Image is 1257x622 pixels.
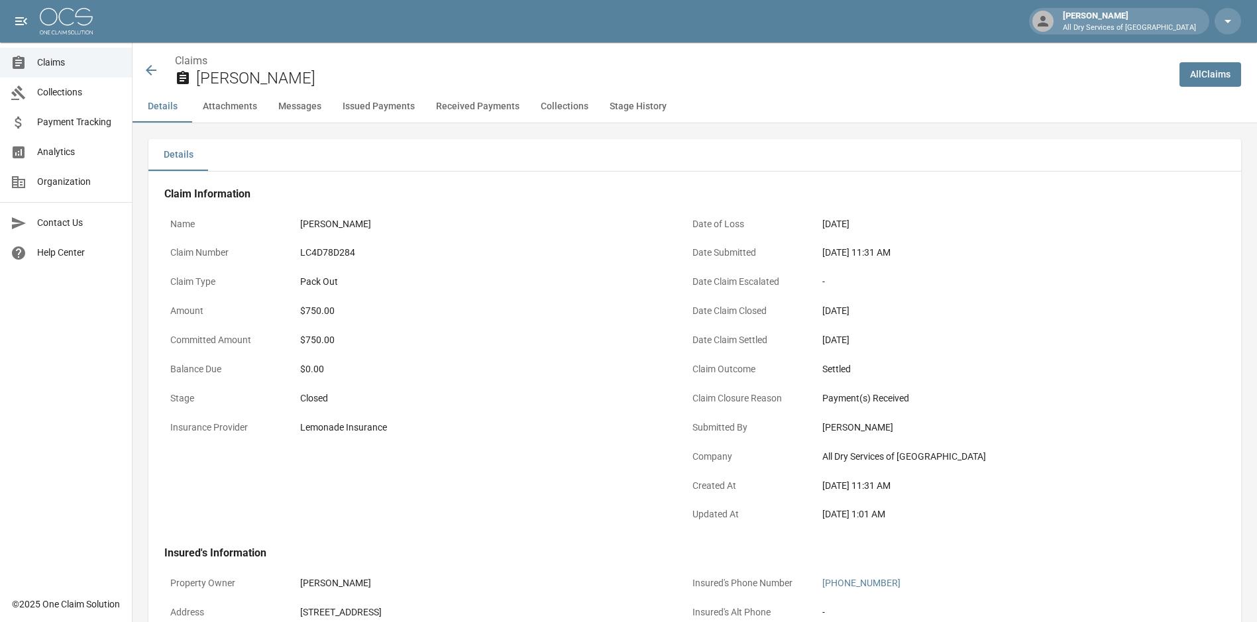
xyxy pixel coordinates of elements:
button: Messages [268,91,332,123]
div: $0.00 [300,362,665,376]
div: [PERSON_NAME] [300,576,665,590]
span: Help Center [37,246,121,260]
div: [DATE] 11:31 AM [822,246,1187,260]
div: Settled [822,362,1187,376]
p: Insurance Provider [164,415,284,441]
p: Stage [164,386,284,411]
p: Amount [164,298,284,324]
div: © 2025 One Claim Solution [12,597,120,611]
div: details tabs [148,139,1241,171]
div: [PERSON_NAME] [822,421,1187,435]
div: [DATE] 1:01 AM [822,507,1187,521]
span: Organization [37,175,121,189]
div: Pack Out [300,275,665,289]
p: Updated At [686,501,806,527]
div: - [822,605,1187,619]
p: Company [686,444,806,470]
p: Name [164,211,284,237]
div: [DATE] 11:31 AM [822,479,1187,493]
p: Committed Amount [164,327,284,353]
p: Claim Outcome [686,356,806,382]
span: Contact Us [37,216,121,230]
span: Analytics [37,145,121,159]
button: Received Payments [425,91,530,123]
p: Date Claim Settled [686,327,806,353]
div: Lemonade Insurance [300,421,665,435]
button: Stage History [599,91,677,123]
p: Date of Loss [686,211,806,237]
p: Claim Number [164,240,284,266]
p: Date Claim Escalated [686,269,806,295]
span: Payment Tracking [37,115,121,129]
h4: Insured's Information [164,546,1193,560]
button: open drawer [8,8,34,34]
div: [DATE] [822,333,1187,347]
div: anchor tabs [133,91,1257,123]
p: Property Owner [164,570,284,596]
div: LC4D78D284 [300,246,665,260]
span: Claims [37,56,121,70]
h4: Claim Information [164,187,1193,201]
a: Claims [175,54,207,67]
button: Details [133,91,192,123]
button: Issued Payments [332,91,425,123]
p: Date Claim Closed [686,298,806,324]
p: Claim Closure Reason [686,386,806,411]
span: Collections [37,85,121,99]
div: Closed [300,391,665,405]
h2: [PERSON_NAME] [196,69,1169,88]
div: Payment(s) Received [822,391,1187,405]
p: Created At [686,473,806,499]
p: Insured's Phone Number [686,570,806,596]
p: Balance Due [164,356,284,382]
p: All Dry Services of [GEOGRAPHIC_DATA] [1063,23,1196,34]
div: All Dry Services of [GEOGRAPHIC_DATA] [822,450,1187,464]
nav: breadcrumb [175,53,1169,69]
div: [DATE] [822,217,1187,231]
div: [PERSON_NAME] [1058,9,1201,33]
div: $750.00 [300,304,665,318]
div: [DATE] [822,304,1187,318]
div: - [822,275,1187,289]
button: Details [148,139,208,171]
a: AllClaims [1179,62,1241,87]
div: $750.00 [300,333,665,347]
p: Claim Type [164,269,284,295]
img: ocs-logo-white-transparent.png [40,8,93,34]
div: [STREET_ADDRESS] [300,605,665,619]
p: Date Submitted [686,240,806,266]
a: [PHONE_NUMBER] [822,578,901,588]
button: Attachments [192,91,268,123]
p: Submitted By [686,415,806,441]
div: [PERSON_NAME] [300,217,665,231]
button: Collections [530,91,599,123]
